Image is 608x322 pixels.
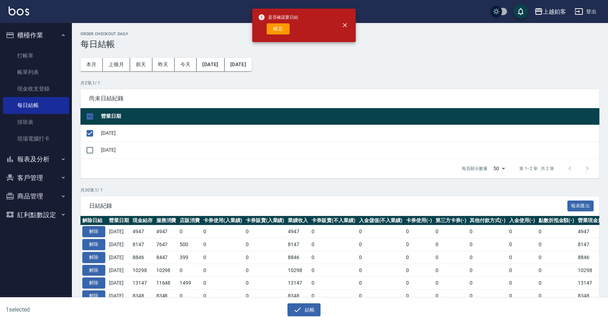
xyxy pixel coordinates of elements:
td: 0 [202,290,244,303]
td: 0 [404,238,434,251]
td: [DATE] [107,264,131,277]
td: 8348 [131,290,155,303]
th: 卡券販賣(不入業績) [310,216,357,225]
td: [DATE] [107,277,131,290]
span: 是否確認要日結 [258,14,298,21]
button: 報表及分析 [3,150,69,169]
p: 共 2 筆, 1 / 1 [80,80,599,86]
button: 確定 [267,23,290,34]
td: 7647 [155,238,178,251]
button: 解除 [82,252,105,263]
a: 帳單列表 [3,64,69,80]
button: 昨天 [152,58,175,71]
p: 每頁顯示數量 [462,165,488,172]
td: 0 [507,277,537,290]
button: [DATE] [225,58,252,71]
td: 8147 [131,238,155,251]
td: 0 [244,225,286,238]
td: 0 [202,225,244,238]
td: 0 [404,225,434,238]
td: 0 [244,264,286,277]
button: 商品管理 [3,187,69,206]
td: 8447 [155,251,178,264]
td: 10298 [155,264,178,277]
button: 解除 [82,265,105,276]
td: 500 [178,238,202,251]
td: 0 [468,264,507,277]
td: 0 [468,290,507,303]
th: 點數折抵金額(-) [537,216,576,225]
td: 0 [434,238,468,251]
th: 卡券使用(入業績) [202,216,244,225]
span: 尚未日結紀錄 [89,95,591,102]
td: 0 [537,277,576,290]
td: 0 [537,238,576,251]
th: 解除日結 [80,216,107,225]
button: 客戶管理 [3,169,69,187]
td: 0 [244,238,286,251]
td: 0 [310,277,357,290]
th: 入金使用(-) [507,216,537,225]
a: 打帳單 [3,47,69,64]
td: 4947 [131,225,155,238]
td: 0 [434,225,468,238]
button: 櫃檯作業 [3,26,69,45]
button: 結帳 [287,303,321,317]
td: 0 [178,225,202,238]
td: 0 [507,290,537,303]
td: 8348 [286,290,310,303]
td: 0 [357,225,405,238]
td: 0 [178,290,202,303]
td: 0 [310,290,357,303]
td: 0 [434,290,468,303]
td: 0 [507,238,537,251]
td: 10298 [286,264,310,277]
td: 0 [202,251,244,264]
th: 業績收入 [286,216,310,225]
th: 現金結存 [131,216,155,225]
td: 0 [357,238,405,251]
button: 上個月 [103,58,130,71]
p: 第 1–2 筆 共 2 筆 [519,165,554,172]
td: 0 [468,277,507,290]
td: 11648 [155,277,178,290]
a: 排班表 [3,114,69,130]
td: 0 [310,238,357,251]
td: 0 [310,251,357,264]
button: 登出 [572,5,599,18]
p: 共 30 筆, 1 / 1 [80,187,599,193]
td: 0 [357,277,405,290]
td: [DATE] [107,238,131,251]
td: 0 [357,290,405,303]
td: 0 [537,264,576,277]
td: 4947 [155,225,178,238]
td: 0 [244,277,286,290]
td: 0 [357,264,405,277]
a: 報表匯出 [567,202,594,209]
td: 0 [310,225,357,238]
button: close [337,17,353,33]
td: 0 [404,277,434,290]
h6: 1 selected [6,305,151,314]
td: 8846 [286,251,310,264]
td: 0 [434,277,468,290]
th: 卡券使用(-) [404,216,434,225]
button: [DATE] [197,58,224,71]
td: 0 [507,225,537,238]
td: [DATE] [99,125,599,142]
td: 8846 [131,251,155,264]
th: 服務消費 [155,216,178,225]
td: 0 [357,251,405,264]
a: 每日結帳 [3,97,69,114]
button: 解除 [82,277,105,289]
td: 13147 [286,277,310,290]
td: 8147 [286,238,310,251]
td: 0 [537,251,576,264]
button: 解除 [82,239,105,250]
td: 0 [244,290,286,303]
img: Logo [9,6,29,15]
td: 0 [507,251,537,264]
td: 0 [178,264,202,277]
th: 營業日期 [99,108,599,125]
button: 上越鉑客 [531,4,569,19]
